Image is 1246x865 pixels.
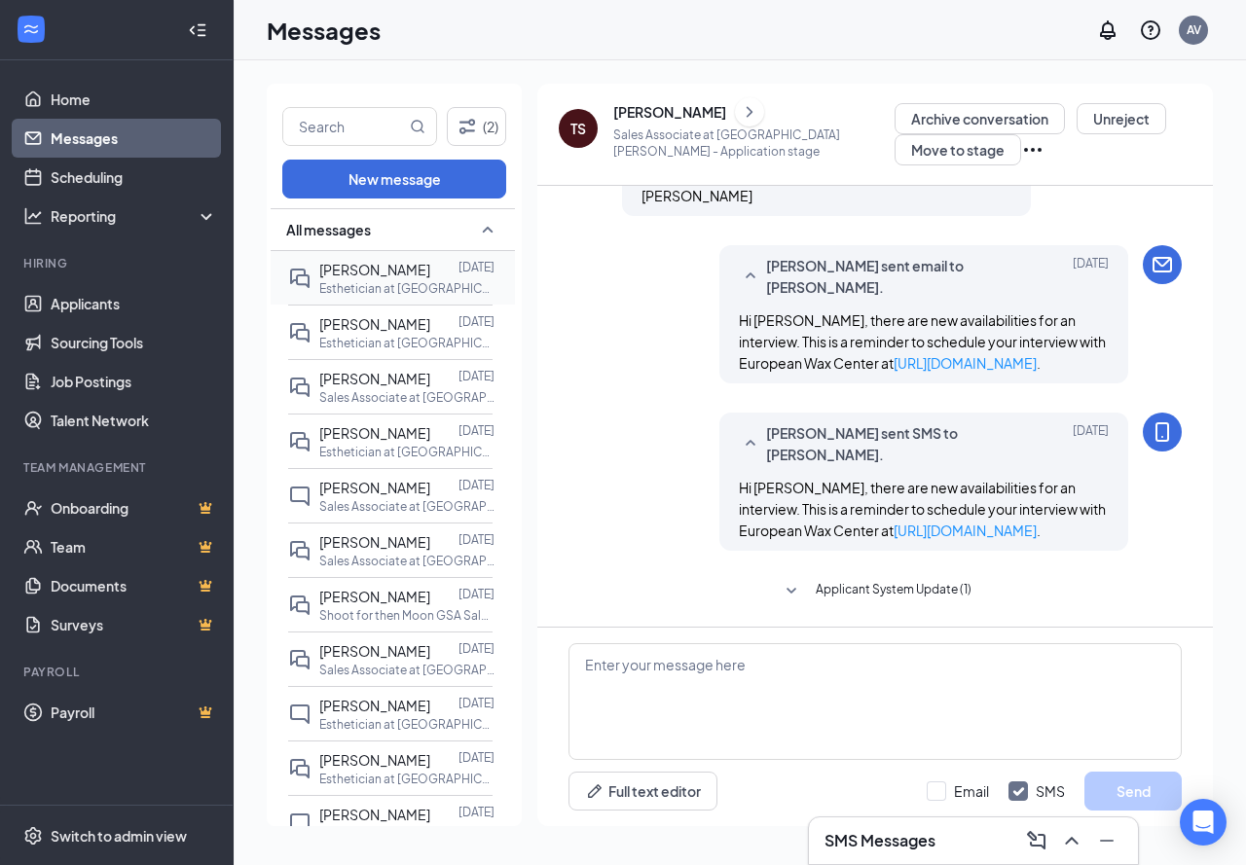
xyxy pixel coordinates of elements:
a: Scheduling [51,158,217,197]
p: [DATE] [458,804,495,820]
p: Sales Associate at [GEOGRAPHIC_DATA][PERSON_NAME] [319,498,495,515]
svg: Analysis [23,206,43,226]
span: [PERSON_NAME] [319,642,430,660]
p: [DATE] [458,640,495,657]
a: PayrollCrown [51,693,217,732]
svg: ChatInactive [288,811,311,835]
svg: Notifications [1096,18,1119,42]
a: Talent Network [51,401,217,440]
p: Sales Associate at [GEOGRAPHIC_DATA][PERSON_NAME] [319,825,495,842]
p: [DATE] [458,749,495,766]
svg: SmallChevronDown [780,580,803,603]
button: Minimize [1091,825,1122,856]
button: Unreject [1077,103,1166,134]
input: Search [283,108,406,145]
a: Home [51,80,217,119]
button: ChevronRight [735,97,764,126]
p: Sales Associate at [GEOGRAPHIC_DATA][PERSON_NAME] [319,662,495,678]
p: Esthetician at [GEOGRAPHIC_DATA][PERSON_NAME] [319,280,495,297]
p: Sales Associate at [GEOGRAPHIC_DATA][PERSON_NAME] - Application stage [613,126,895,160]
p: Esthetician at [GEOGRAPHIC_DATA][PERSON_NAME] [319,771,495,787]
div: Open Intercom Messenger [1180,799,1227,846]
div: Reporting [51,206,218,226]
p: [DATE] [458,422,495,439]
svg: DoubleChat [288,267,311,290]
button: Move to stage [895,134,1021,165]
p: [DATE] [458,259,495,275]
button: Archive conversation [895,103,1065,134]
svg: Settings [23,826,43,846]
svg: DoubleChat [288,648,311,671]
span: [DATE] [1073,255,1109,298]
svg: MobileSms [1151,420,1174,444]
svg: SmallChevronUp [476,218,499,241]
div: [PERSON_NAME] [613,102,726,122]
span: [PERSON_NAME] sent SMS to [PERSON_NAME]. [766,422,1021,465]
svg: ChevronRight [740,100,759,124]
p: [DATE] [458,695,495,711]
span: [PERSON_NAME] [319,588,430,605]
a: [URL][DOMAIN_NAME] [894,354,1037,372]
svg: ChatInactive [288,485,311,508]
a: Messages [51,119,217,158]
button: SmallChevronDownApplicant System Update (1) [780,580,971,603]
span: [PERSON_NAME] sent email to [PERSON_NAME]. [766,255,1021,298]
span: [PERSON_NAME] [319,697,430,714]
a: SurveysCrown [51,605,217,644]
h1: Messages [267,14,381,47]
svg: QuestionInfo [1139,18,1162,42]
p: Sales Associate at [GEOGRAPHIC_DATA][PERSON_NAME] [319,389,495,406]
p: [DATE] [458,313,495,330]
svg: Ellipses [1021,138,1044,162]
p: Esthetician at [GEOGRAPHIC_DATA][PERSON_NAME] [319,444,495,460]
svg: ComposeMessage [1025,829,1048,852]
button: ChevronUp [1056,825,1087,856]
span: All messages [286,220,371,239]
p: [DATE] [458,531,495,548]
span: [PERSON_NAME] [319,370,430,387]
a: Sourcing Tools [51,323,217,362]
a: Job Postings [51,362,217,401]
span: [PERSON_NAME] [319,261,430,278]
svg: DoubleChat [288,539,311,562]
span: Applicant System Update (1) [816,580,971,603]
p: Esthetician at [GEOGRAPHIC_DATA][PERSON_NAME] [319,335,495,351]
button: Send [1084,772,1182,811]
svg: ChatInactive [288,703,311,726]
span: [PERSON_NAME] [319,424,430,442]
div: Switch to admin view [51,826,187,846]
a: [URL][DOMAIN_NAME] [894,522,1037,539]
p: [DATE] [458,586,495,602]
svg: ChevronUp [1060,829,1083,852]
h3: SMS Messages [825,830,935,851]
button: ComposeMessage [1021,825,1052,856]
div: Team Management [23,459,213,476]
svg: DoubleChat [288,757,311,780]
div: Hiring [23,255,213,271]
svg: SmallChevronUp [739,432,762,455]
a: DocumentsCrown [51,566,217,605]
svg: SmallChevronUp [739,265,762,288]
svg: DoubleChat [288,594,311,617]
button: New message [282,160,506,198]
svg: Pen [585,781,605,801]
div: AV [1187,21,1201,38]
svg: WorkstreamLogo [21,19,41,39]
span: [PERSON_NAME] [319,479,430,496]
p: [DATE] [458,368,495,384]
span: [PERSON_NAME] [319,533,430,551]
svg: Filter [456,115,479,138]
span: [PERSON_NAME] [319,315,430,333]
span: Hi [PERSON_NAME], there are new availabilities for an interview. This is a reminder to schedule y... [739,311,1106,372]
a: TeamCrown [51,527,217,566]
span: [PERSON_NAME] [319,751,430,769]
svg: Email [1151,253,1174,276]
div: Payroll [23,664,213,680]
span: [DATE] [1073,422,1109,465]
button: Filter (2) [447,107,506,146]
svg: MagnifyingGlass [410,119,425,134]
svg: DoubleChat [288,321,311,344]
p: Esthetician at [GEOGRAPHIC_DATA][PERSON_NAME] [319,716,495,733]
a: Applicants [51,284,217,323]
p: [DATE] [458,477,495,493]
